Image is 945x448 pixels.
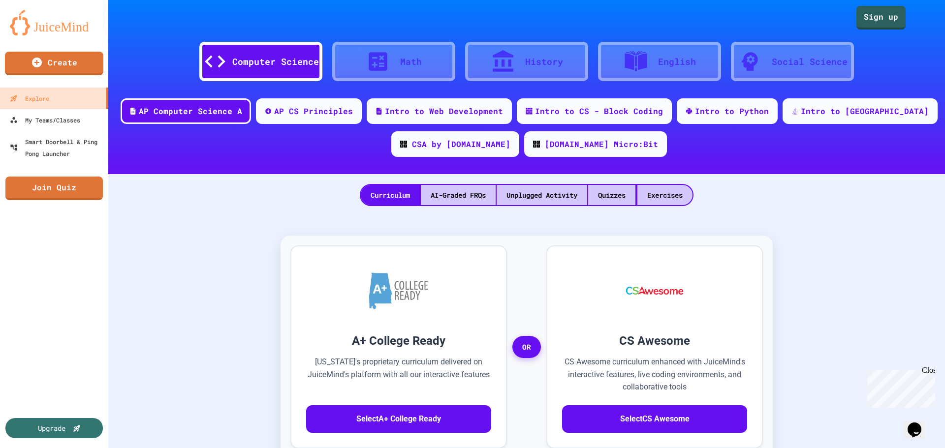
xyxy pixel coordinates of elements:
h3: A+ College Ready [306,332,491,350]
button: SelectA+ College Ready [306,405,491,433]
img: A+ College Ready [369,272,428,309]
div: [DOMAIN_NAME] Micro:Bit [545,138,658,150]
div: My Teams/Classes [10,114,80,126]
div: Intro to Web Development [385,105,503,117]
div: Social Science [772,55,848,68]
div: AI-Graded FRQs [421,185,496,205]
button: SelectCS Awesome [562,405,747,433]
div: Unplugged Activity [497,185,587,205]
div: History [525,55,563,68]
div: Chat with us now!Close [4,4,68,62]
span: OR [512,336,541,358]
img: CODE_logo_RGB.png [400,141,407,148]
img: CODE_logo_RGB.png [533,141,540,148]
iframe: chat widget [863,366,935,408]
img: CS Awesome [616,261,693,320]
div: Exercises [637,185,693,205]
div: Curriculum [361,185,420,205]
div: AP CS Principles [274,105,353,117]
div: Math [400,55,422,68]
div: Computer Science [232,55,319,68]
a: Sign up [856,6,906,30]
div: AP Computer Science A [139,105,242,117]
p: [US_STATE]'s proprietary curriculum delivered on JuiceMind's platform with all our interactive fe... [306,356,491,393]
a: Create [5,52,103,75]
img: logo-orange.svg [10,10,98,35]
div: Intro to CS - Block Coding [535,105,663,117]
h3: CS Awesome [562,332,747,350]
iframe: chat widget [904,409,935,438]
a: Join Quiz [5,177,103,200]
div: Intro to [GEOGRAPHIC_DATA] [801,105,929,117]
div: Upgrade [38,423,65,433]
div: Intro to Python [695,105,769,117]
div: English [658,55,696,68]
div: Explore [10,92,49,104]
div: CSA by [DOMAIN_NAME] [412,138,510,150]
div: Quizzes [588,185,635,205]
div: Smart Doorbell & Ping Pong Launcher [10,136,104,159]
p: CS Awesome curriculum enhanced with JuiceMind's interactive features, live coding environments, a... [562,356,747,393]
